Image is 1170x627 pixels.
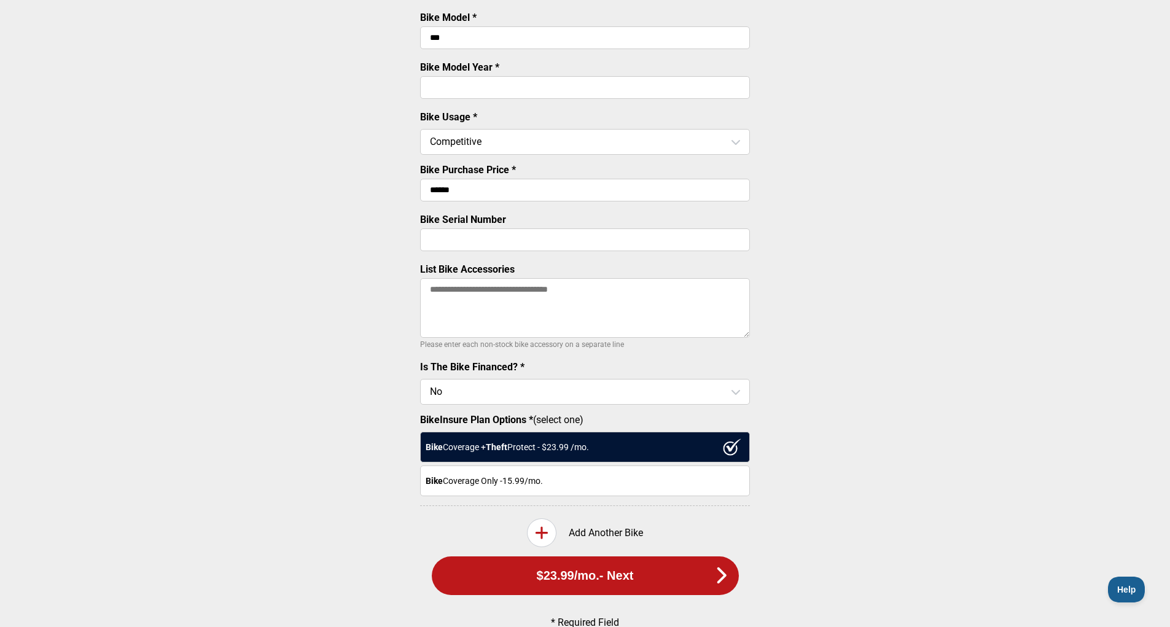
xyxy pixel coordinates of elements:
[420,414,533,426] strong: BikeInsure Plan Options *
[420,361,525,373] label: Is The Bike Financed? *
[420,337,750,352] p: Please enter each non-stock bike accessory on a separate line
[420,263,515,275] label: List Bike Accessories
[420,465,750,496] div: Coverage Only - 15.99 /mo.
[420,164,516,176] label: Bike Purchase Price *
[574,569,599,583] span: /mo.
[420,12,477,23] label: Bike Model *
[420,414,750,426] label: (select one)
[486,442,507,452] strong: Theft
[420,432,750,462] div: Coverage + Protect - $ 23.99 /mo.
[420,111,477,123] label: Bike Usage *
[723,438,741,456] img: ux1sgP1Haf775SAghJI38DyDlYP+32lKFAAAAAElFTkSuQmCC
[420,214,506,225] label: Bike Serial Number
[1108,577,1145,602] iframe: Toggle Customer Support
[432,556,739,595] button: $23.99/mo.- Next
[420,61,499,73] label: Bike Model Year *
[426,442,443,452] strong: Bike
[426,476,443,486] strong: Bike
[420,518,750,547] div: Add Another Bike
